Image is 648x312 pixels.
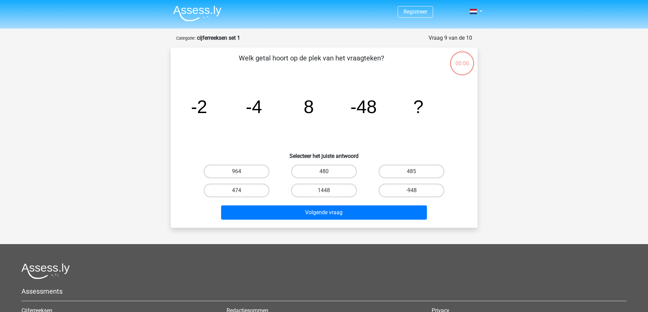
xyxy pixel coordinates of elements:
tspan: 8 [303,96,314,117]
a: Registreer [403,8,427,15]
img: Assessly [173,5,221,21]
img: Assessly logo [21,263,70,279]
h5: Assessments [21,287,627,295]
strong: cijferreeksen set 1 [197,35,240,41]
label: 1448 [291,184,357,197]
label: 474 [204,184,269,197]
label: -948 [379,184,444,197]
button: Volgende vraag [221,205,427,220]
label: 964 [204,165,269,178]
div: Vraag 9 van de 10 [429,34,472,42]
label: 485 [379,165,444,178]
div: 00:00 [449,51,475,68]
tspan: -2 [191,96,207,117]
tspan: -4 [246,96,262,117]
tspan: ? [413,96,423,117]
h6: Selecteer het juiste antwoord [182,147,467,159]
label: 480 [291,165,357,178]
tspan: -48 [350,96,377,117]
p: Welk getal hoort op de plek van het vraagteken? [182,53,441,73]
small: Categorie: [176,36,196,41]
